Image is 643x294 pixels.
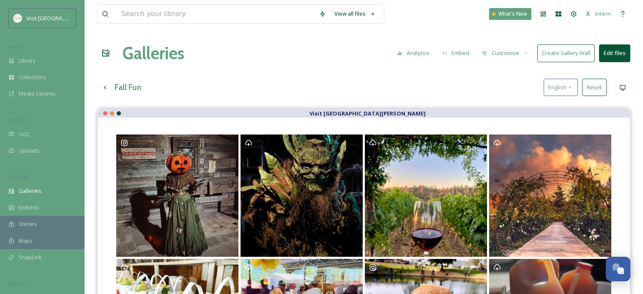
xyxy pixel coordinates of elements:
[309,110,426,117] strong: Visit [GEOGRAPHIC_DATA][PERSON_NAME]
[8,117,27,124] span: COLLECT
[582,79,607,96] button: Reset
[19,203,39,212] span: Embeds
[478,45,533,61] button: Customise
[8,44,23,50] span: MEDIA
[117,5,315,23] input: Search your library
[393,45,438,61] a: Analytics
[115,81,141,93] h3: Fall Fun
[14,14,22,22] img: images.png
[8,280,25,287] span: SOCIALS
[19,187,41,195] span: Galleries
[537,44,595,62] button: Create Gallery Wall
[19,220,37,228] span: Stories
[393,45,434,61] button: Analytics
[19,253,42,261] span: SnapLink
[19,73,47,81] span: Collections
[19,147,40,155] span: Uploads
[606,257,630,281] button: Open Chat
[123,41,184,66] a: Galleries
[26,14,134,22] span: Visit [GEOGRAPHIC_DATA][PERSON_NAME]
[438,45,474,61] button: Embed
[489,8,531,20] a: What's New
[599,44,630,62] button: Edit files
[19,57,36,65] span: Library
[595,10,611,17] span: Intern
[548,83,566,91] span: English
[19,90,56,98] span: Media Centres
[19,130,30,138] span: UGC
[19,237,33,245] span: Maps
[8,174,28,180] span: WIDGETS
[330,5,380,22] a: View all files
[581,5,615,22] a: Intern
